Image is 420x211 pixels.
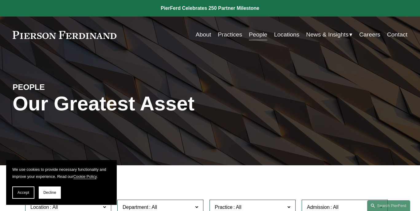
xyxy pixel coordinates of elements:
h4: PEOPLE [13,82,111,92]
h1: Our Greatest Asset [13,92,276,115]
span: Department [123,205,148,210]
a: Contact [387,29,407,41]
span: Practice [215,205,233,210]
span: Decline [43,190,56,195]
a: Search this site [367,200,410,211]
a: Careers [359,29,380,41]
span: Admission [307,205,330,210]
button: Accept [12,186,34,199]
a: People [249,29,267,41]
a: Cookie Policy [73,174,96,179]
span: Accept [18,190,29,195]
button: Decline [39,186,61,199]
p: We use cookies to provide necessary functionality and improve your experience. Read our . [12,166,111,180]
a: About [196,29,211,41]
span: Location [30,205,49,210]
section: Cookie banner [6,160,117,205]
a: Practices [218,29,242,41]
span: News & Insights [306,29,348,40]
a: folder dropdown [306,29,352,41]
a: Locations [274,29,299,41]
